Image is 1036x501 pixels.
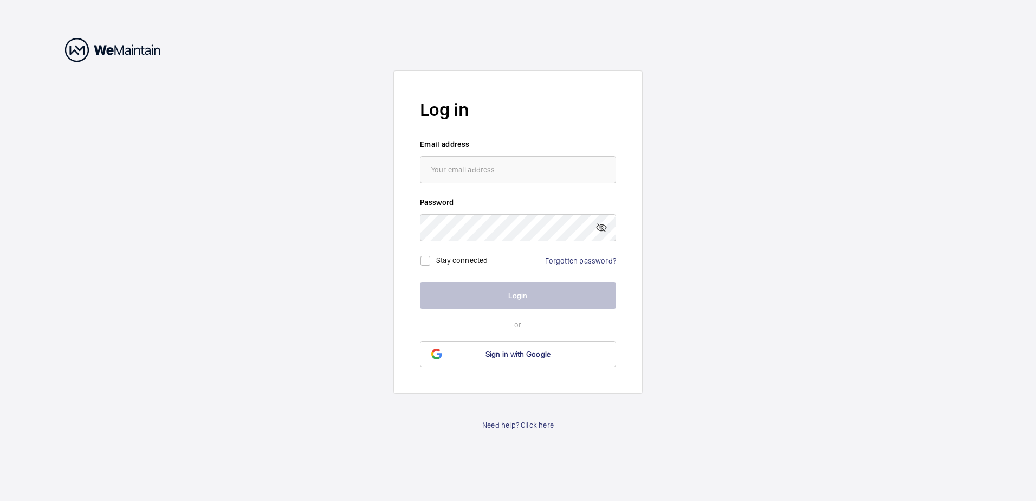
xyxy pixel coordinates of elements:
[420,97,616,123] h2: Log in
[436,256,488,265] label: Stay connected
[420,197,616,208] label: Password
[482,420,554,431] a: Need help? Click here
[545,256,616,265] a: Forgotten password?
[420,282,616,309] button: Login
[485,350,551,358] span: Sign in with Google
[420,139,616,150] label: Email address
[420,156,616,183] input: Your email address
[420,319,616,330] p: or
